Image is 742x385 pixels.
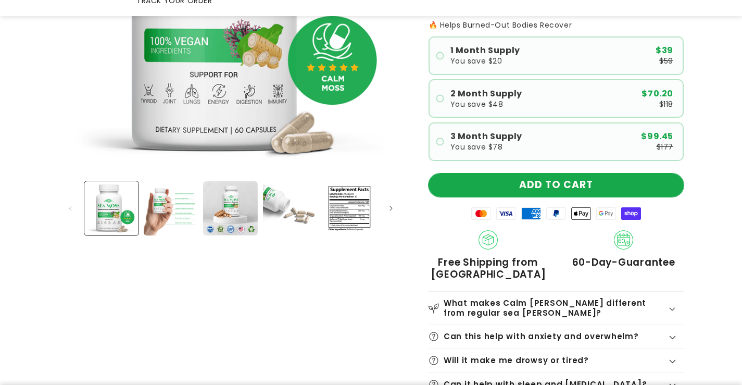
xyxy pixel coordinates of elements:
summary: Can this help with anxiety and overwhelm? [429,325,684,349]
p: 🔥 Helps Burned-Out Bodies Recover [429,21,684,29]
span: $59 [659,57,673,65]
span: Free Shipping from [GEOGRAPHIC_DATA] [429,256,548,281]
span: $70.20 [642,90,673,98]
button: ADD TO CART [429,173,684,197]
button: Load image 3 in gallery view [203,181,257,235]
span: $177 [657,143,673,151]
span: You save $20 [450,57,502,65]
span: $39 [656,46,673,55]
button: Slide right [380,197,403,220]
img: Shipping.png [479,230,498,250]
span: 1 Month Supply [450,46,520,55]
summary: Will it make me drowsy or tired? [429,349,684,372]
span: 3 Month Supply [450,132,522,141]
button: Slide left [59,197,82,220]
h2: Will it make me drowsy or tired? [444,356,589,366]
button: Load image 4 in gallery view [263,181,317,235]
span: You save $48 [450,101,504,108]
span: $118 [659,101,673,108]
h2: What makes Calm [PERSON_NAME] different from regular sea [PERSON_NAME]? [444,299,668,318]
button: Load image 1 in gallery view [84,181,139,235]
span: $99.45 [641,132,673,141]
button: Load image 2 in gallery view [144,181,198,235]
button: Load image 5 in gallery view [322,181,376,235]
img: 60_day_Guarantee.png [614,230,634,250]
h2: Can this help with anxiety and overwhelm? [444,332,639,342]
summary: What makes Calm [PERSON_NAME] different from regular sea [PERSON_NAME]? [429,292,684,324]
span: 60-Day-Guarantee [572,256,675,268]
span: You save $78 [450,143,503,151]
span: 2 Month Supply [450,90,522,98]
